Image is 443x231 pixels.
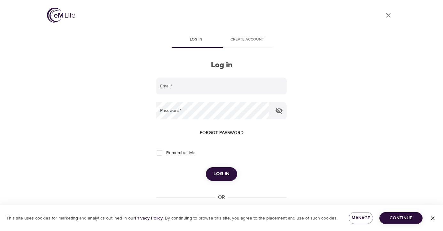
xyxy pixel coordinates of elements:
[206,167,237,181] button: Log in
[215,194,228,201] div: OR
[174,36,218,43] span: Log in
[381,8,396,23] a: close
[200,129,244,137] span: Forgot password
[354,214,368,222] span: Manage
[379,212,423,224] button: Continue
[349,212,373,224] button: Manage
[166,150,195,156] span: Remember Me
[135,215,163,221] a: Privacy Policy
[225,36,269,43] span: Create account
[214,170,229,178] span: Log in
[156,33,287,48] div: disabled tabs example
[197,127,246,139] button: Forgot password
[156,61,287,70] h2: Log in
[385,214,417,222] span: Continue
[47,8,75,23] img: logo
